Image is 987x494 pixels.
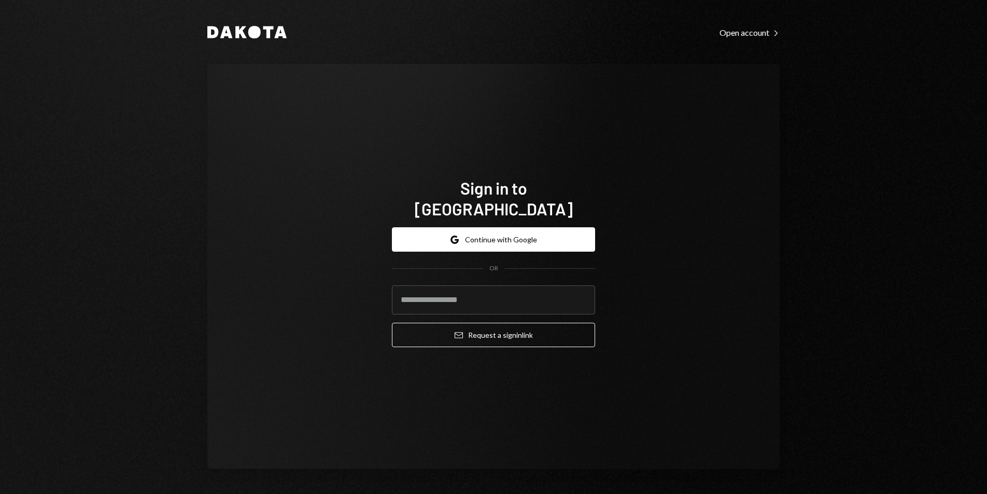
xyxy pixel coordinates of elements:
[720,28,780,38] div: Open account
[392,227,595,252] button: Continue with Google
[489,264,498,273] div: OR
[392,177,595,219] h1: Sign in to [GEOGRAPHIC_DATA]
[720,26,780,38] a: Open account
[392,323,595,347] button: Request a signinlink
